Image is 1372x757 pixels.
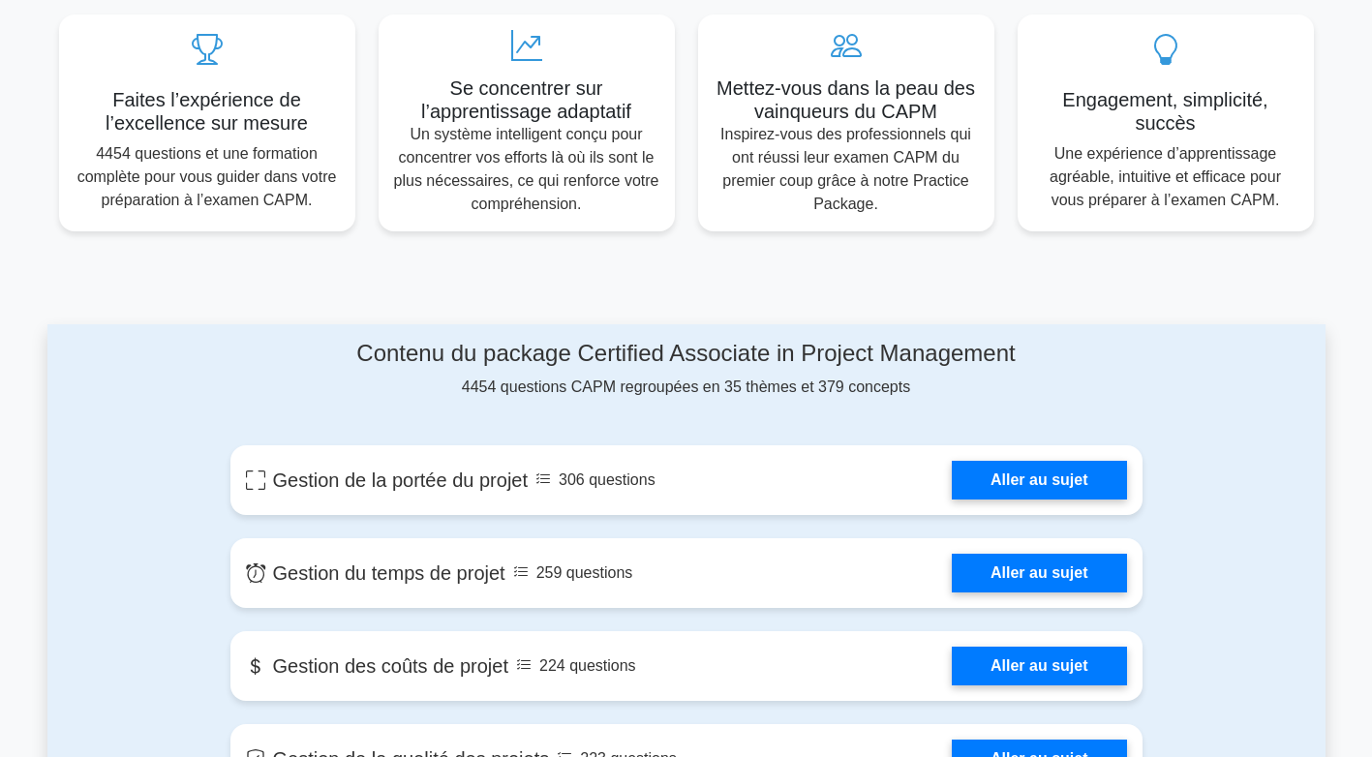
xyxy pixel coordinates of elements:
a: Aller au sujet [952,461,1126,500]
p: Un système intelligent conçu pour concentrer vos efforts là où ils sont le plus nécessaires, ce q... [394,123,659,216]
h4: Contenu du package Certified Associate in Project Management [230,340,1143,368]
h5: Engagement, simplicité, succès [1033,88,1298,135]
h5: Faites l’expérience de l’excellence sur mesure [75,88,340,135]
a: Aller au sujet [952,554,1126,592]
p: Inspirez-vous des professionnels qui ont réussi leur examen CAPM du premier coup grâce à notre Pr... [714,123,979,216]
a: Aller au sujet [952,647,1126,685]
font: 4454 questions CAPM regroupées en 35 thèmes et 379 concepts [462,378,910,395]
h5: Se concentrer sur l’apprentissage adaptatif [394,76,659,123]
p: Une expérience d’apprentissage agréable, intuitive et efficace pour vous préparer à l’examen CAPM. [1033,142,1298,212]
h5: Mettez-vous dans la peau des vainqueurs du CAPM [714,76,979,123]
p: 4454 questions et une formation complète pour vous guider dans votre préparation à l’examen CAPM. [75,142,340,212]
